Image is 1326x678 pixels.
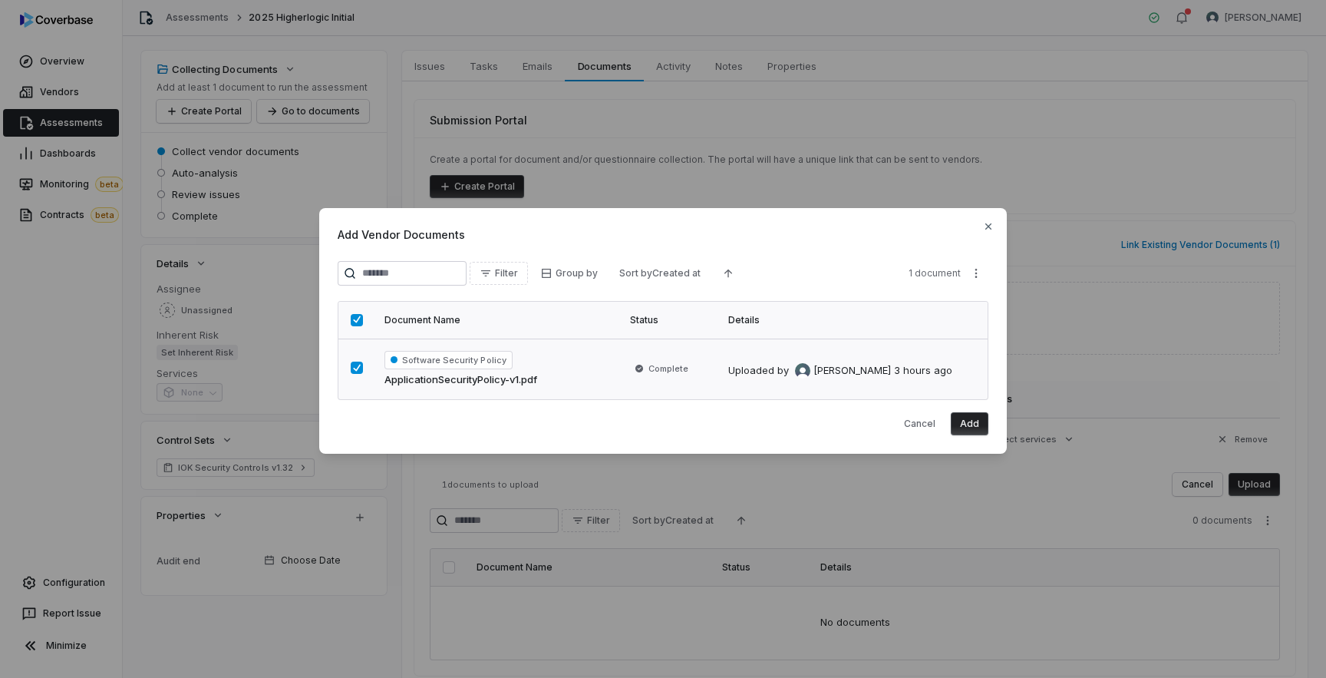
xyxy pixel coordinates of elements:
[495,267,518,279] span: Filter
[630,314,710,326] div: Status
[384,351,513,369] span: Software Security Policy
[909,267,961,279] span: 1 document
[728,363,952,379] div: Uploaded
[964,262,988,285] button: More actions
[728,314,975,326] div: Details
[795,363,810,379] img: Zi Chong Kao avatar
[895,412,945,435] button: Cancel
[384,372,537,388] span: ApplicationSecurityPolicy-v1.pdf
[722,267,734,279] svg: Ascending
[648,362,688,375] span: Complete
[531,262,607,285] button: Group by
[894,363,952,379] div: 3 hours ago
[470,262,528,285] button: Filter
[713,262,744,285] button: Ascending
[813,363,891,379] span: [PERSON_NAME]
[338,227,988,243] span: Add Vendor Documents
[384,314,612,326] div: Document Name
[610,262,710,285] button: Sort byCreated at
[951,412,988,435] button: Add
[777,363,891,379] div: by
